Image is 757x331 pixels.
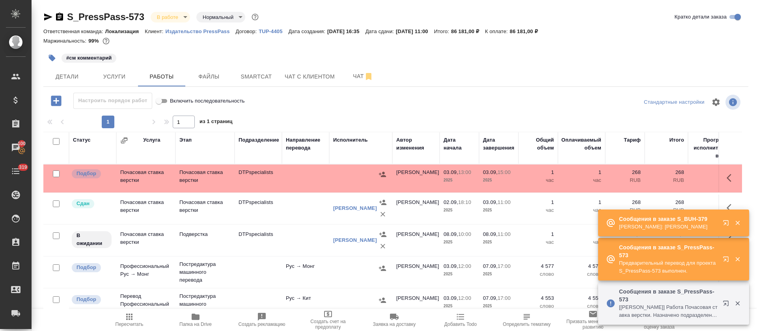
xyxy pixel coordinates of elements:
[619,288,718,303] p: Сообщения в заказе S_PressPass-573
[43,12,53,22] button: Скопировать ссылку для ЯМессенджера
[236,28,259,34] p: Договор:
[289,28,327,34] p: Дата создания:
[562,168,601,176] p: 1
[562,270,601,278] p: слово
[483,302,515,310] p: 2025
[458,263,471,269] p: 12:00
[200,14,236,21] button: Нормальный
[522,270,554,278] p: слово
[619,243,718,259] p: Сообщения в заказе S_PressPass-573
[179,230,231,238] p: Подверстка
[483,295,498,301] p: 07.09,
[562,238,601,246] p: час
[120,137,128,144] button: Сгруппировать
[458,295,471,301] p: 12:00
[76,295,96,303] p: Подбор
[675,13,727,21] span: Кратко детали заказа
[718,215,737,234] button: Открыть в новой вкладке
[562,262,601,270] p: 4 577
[718,251,737,270] button: Открыть в новой вкладке
[522,176,554,184] p: час
[483,206,515,214] p: 2025
[483,263,498,269] p: 07.09,
[250,12,260,22] button: Доп статусы указывают на важность/срочность заказа
[333,136,368,144] div: Исполнитель
[43,38,88,44] p: Маржинальность:
[510,28,544,34] p: 86 181,00 ₽
[179,136,192,144] div: Этап
[259,28,288,34] a: TUP-4405
[522,230,554,238] p: 1
[392,290,440,318] td: [PERSON_NAME]
[116,165,175,192] td: Почасовая ставка верстки
[725,95,742,110] span: Посмотреть информацию
[444,199,458,205] p: 02.09,
[649,168,684,176] p: 268
[619,259,718,275] p: Предварительный перевод для проекта S_PressPass-573 выполнен.
[562,302,601,310] p: слово
[2,138,30,157] a: 100
[483,169,498,175] p: 03.09,
[235,194,282,222] td: DTPspecialists
[162,309,229,331] button: Папка на Drive
[116,322,144,327] span: Пересчитать
[444,263,458,269] p: 03.09,
[2,161,30,181] a: 319
[327,28,365,34] p: [DATE] 16:35
[718,295,737,314] button: Открыть в новой вкладке
[483,238,515,246] p: 2025
[237,72,275,82] span: Smartcat
[619,215,718,223] p: Сообщения в заказе S_BUH-379
[71,294,112,305] div: Можно подбирать исполнителей
[560,309,626,331] button: Призвать менеджера по развитию
[66,54,112,62] p: #см комментарий
[392,226,440,254] td: [PERSON_NAME]
[45,93,67,109] button: Добавить работу
[522,168,554,176] p: 1
[116,194,175,222] td: Почасовая ставка верстки
[373,322,416,327] span: Заявка на доставку
[522,302,554,310] p: слово
[95,72,133,82] span: Услуги
[458,169,471,175] p: 13:00
[76,170,96,178] p: Подбор
[609,168,641,176] p: 268
[344,71,382,81] span: Чат
[170,97,245,105] span: Включить последовательность
[729,219,746,226] button: Закрыть
[498,263,511,269] p: 17:00
[377,208,389,220] button: Удалить
[444,206,475,214] p: 2025
[239,136,279,144] div: Подразделение
[498,169,511,175] p: 15:00
[96,309,162,331] button: Пересчитать
[483,136,515,152] div: Дата завершения
[609,198,641,206] p: 268
[285,72,335,82] span: Чат с клиентом
[729,256,746,263] button: Закрыть
[116,226,175,254] td: Почасовая ставка верстки
[143,72,181,82] span: Работы
[522,262,554,270] p: 4 577
[71,262,112,273] div: Можно подбирать исполнителей
[707,93,725,112] span: Настроить таблицу
[200,117,233,128] span: из 1 страниц
[166,28,236,34] p: Издательство PressPass
[179,260,231,284] p: Постредактура машинного перевода
[498,199,511,205] p: 11:00
[190,72,228,82] span: Файлы
[71,198,112,209] div: Менеджер проверил работу исполнителя, передает ее на следующий этап
[522,294,554,302] p: 4 553
[444,231,458,237] p: 08.09,
[562,198,601,206] p: 1
[179,292,231,316] p: Постредактура машинного перевода
[624,136,641,144] div: Тариф
[286,136,325,152] div: Направление перевода
[377,294,388,306] button: Назначить
[498,295,511,301] p: 17:00
[361,309,427,331] button: Заявка на доставку
[494,309,560,331] button: Определить тематику
[179,168,231,184] p: Почасовая ставка верстки
[522,198,554,206] p: 1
